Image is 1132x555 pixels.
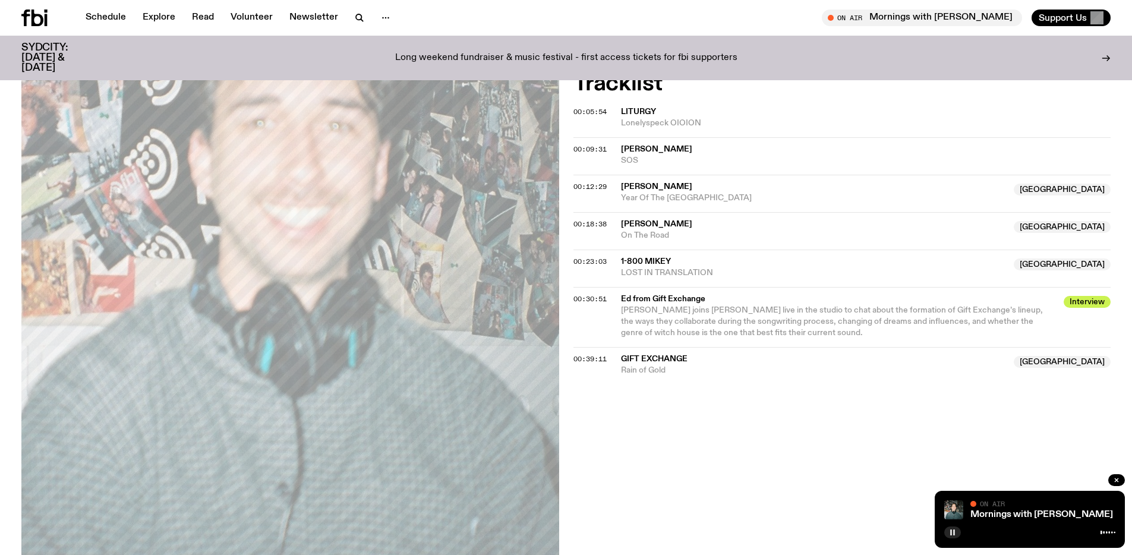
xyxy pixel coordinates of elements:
[621,355,688,363] span: Gift Exchange
[573,257,607,266] span: 00:23:03
[621,230,1007,241] span: On The Road
[621,257,671,266] span: 1-800 Mikey
[944,500,963,519] img: Radio presenter Ben Hansen sits in front of a wall of photos and an fbi radio sign. Film photo. B...
[573,219,607,229] span: 00:18:38
[621,365,1007,376] span: Rain of Gold
[970,510,1113,519] a: Mornings with [PERSON_NAME]
[223,10,280,26] a: Volunteer
[21,43,97,73] h3: SYDCITY: [DATE] & [DATE]
[1032,10,1111,26] button: Support Us
[621,145,692,153] span: [PERSON_NAME]
[1064,296,1111,308] span: Interview
[185,10,221,26] a: Read
[1014,356,1111,368] span: [GEOGRAPHIC_DATA]
[573,73,1111,94] h2: Tracklist
[573,107,607,116] span: 00:05:54
[621,182,692,191] span: [PERSON_NAME]
[621,108,656,116] span: Liturgy
[135,10,182,26] a: Explore
[573,144,607,154] span: 00:09:31
[573,182,607,191] span: 00:12:29
[621,118,1111,129] span: Lonelyspeck OIOION
[1039,12,1087,23] span: Support Us
[621,155,1111,166] span: SOS
[621,220,692,228] span: [PERSON_NAME]
[1014,184,1111,195] span: [GEOGRAPHIC_DATA]
[1014,221,1111,233] span: [GEOGRAPHIC_DATA]
[621,306,1043,337] span: [PERSON_NAME] joins [PERSON_NAME] live in the studio to chat about the formation of Gift Exchange...
[573,354,607,364] span: 00:39:11
[573,294,607,304] span: 00:30:51
[395,53,737,64] p: Long weekend fundraiser & music festival - first access tickets for fbi supporters
[1014,258,1111,270] span: [GEOGRAPHIC_DATA]
[78,10,133,26] a: Schedule
[980,500,1005,507] span: On Air
[621,193,1007,204] span: Year Of The [GEOGRAPHIC_DATA]
[822,10,1022,26] button: On AirMornings with [PERSON_NAME]
[282,10,345,26] a: Newsletter
[621,294,1057,305] span: Ed from Gift Exchange
[621,267,1007,279] span: LOST IN TRANSLATION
